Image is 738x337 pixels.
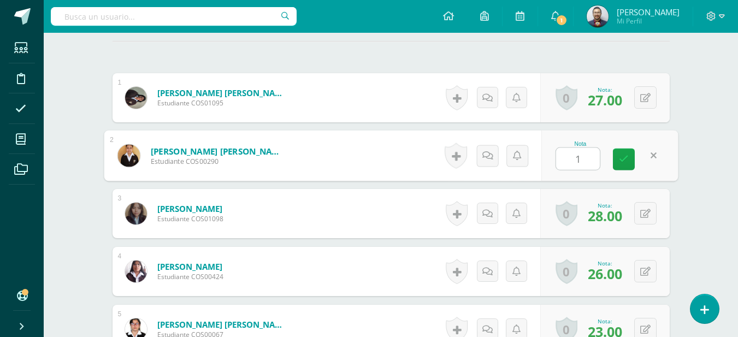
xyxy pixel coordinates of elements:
a: [PERSON_NAME] [PERSON_NAME] [157,87,288,98]
a: [PERSON_NAME] [157,203,223,214]
div: Nota: [588,259,622,267]
img: e7b3f932219b5daf6c7ee35431092ebf.png [125,87,147,109]
a: 0 [556,259,577,284]
a: [PERSON_NAME] [PERSON_NAME] [150,145,285,157]
span: Estudiante COS01095 [157,98,288,108]
span: 27.00 [588,91,622,109]
a: 0 [556,201,577,226]
span: [PERSON_NAME] [617,7,680,17]
span: 28.00 [588,206,622,225]
a: [PERSON_NAME] [PERSON_NAME] [157,319,288,330]
div: Nota: [588,202,622,209]
img: 1c857bd468e337b7394ee4503d170bfd.png [117,144,140,167]
a: [PERSON_NAME] [157,261,223,272]
span: Estudiante COS00290 [150,157,285,167]
input: 0-30.0 [556,148,600,170]
span: 26.00 [588,264,622,283]
span: Estudiante COS01098 [157,214,223,223]
span: 1 [556,14,568,26]
span: Mi Perfil [617,16,680,26]
input: Busca un usuario... [51,7,297,26]
div: Nota [556,141,605,147]
div: Nota: [588,86,622,93]
span: Estudiante COS00424 [157,272,223,281]
a: 0 [556,85,577,110]
img: 1f31953663f3c38e594e68f9abf33b5d.png [125,261,147,282]
img: 76229e1d34a73fd5a52631997478c39e.png [125,203,147,224]
img: 4d2f451e0f6c21da7fd034e41aa315fe.png [587,5,609,27]
div: Nota: [588,317,622,325]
